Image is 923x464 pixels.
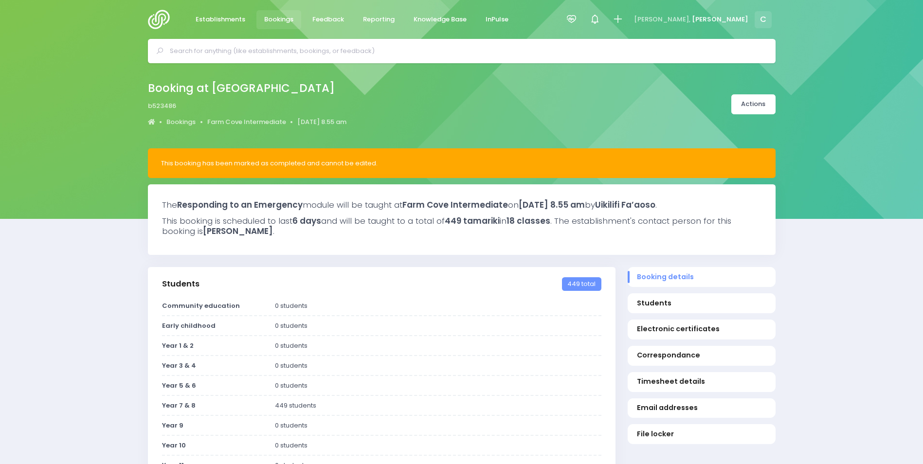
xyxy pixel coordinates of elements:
[269,361,607,371] div: 0 students
[637,429,766,439] span: File locker
[445,215,500,227] strong: 449 tamariki
[162,216,761,236] h3: This booking is scheduled to last and will be taught to a total of in . The establishment's conta...
[269,321,607,331] div: 0 students
[628,424,776,444] a: File locker
[637,272,766,282] span: Booking details
[628,398,776,418] a: Email addresses
[162,341,194,350] strong: Year 1 & 2
[478,10,517,29] a: InPulse
[595,199,655,211] strong: Uikilifi Fa’aoso
[166,117,196,127] a: Bookings
[406,10,475,29] a: Knowledge Base
[170,44,762,58] input: Search for anything (like establishments, bookings, or feedback)
[414,15,467,24] span: Knowledge Base
[637,403,766,413] span: Email addresses
[637,324,766,334] span: Electronic certificates
[519,199,585,211] strong: [DATE] 8.55 am
[162,361,196,370] strong: Year 3 & 4
[731,94,776,114] a: Actions
[628,293,776,313] a: Students
[297,117,346,127] a: [DATE] 8.55 am
[264,15,293,24] span: Bookings
[256,10,302,29] a: Bookings
[562,277,601,291] span: 449 total
[402,199,508,211] strong: Farm Cove Intermediate
[634,15,690,24] span: [PERSON_NAME],
[269,401,607,410] div: 449 students
[312,15,344,24] span: Feedback
[292,215,321,227] strong: 6 days
[162,421,183,430] strong: Year 9
[148,10,176,29] img: Logo
[269,301,607,311] div: 0 students
[269,421,607,430] div: 0 students
[269,341,607,351] div: 0 students
[162,200,761,210] h3: The module will be taught at on by .
[363,15,395,24] span: Reporting
[355,10,403,29] a: Reporting
[269,441,607,450] div: 0 students
[269,381,607,391] div: 0 students
[162,441,186,450] strong: Year 10
[628,372,776,392] a: Timesheet details
[628,346,776,366] a: Correspondance
[486,15,508,24] span: InPulse
[162,321,216,330] strong: Early childhood
[162,401,196,410] strong: Year 7 & 8
[162,279,199,289] h3: Students
[188,10,253,29] a: Establishments
[507,215,550,227] strong: 18 classes
[637,350,766,360] span: Correspondance
[196,15,245,24] span: Establishments
[161,159,762,168] div: This booking has been marked as completed and cannot be edited.
[148,82,339,95] h2: Booking at [GEOGRAPHIC_DATA]
[203,225,273,237] strong: [PERSON_NAME]
[637,376,766,387] span: Timesheet details
[305,10,352,29] a: Feedback
[692,15,748,24] span: [PERSON_NAME]
[755,11,772,28] span: C
[637,298,766,308] span: Students
[177,199,303,211] strong: Responding to an Emergency
[628,320,776,339] a: Electronic certificates
[162,381,196,390] strong: Year 5 & 6
[207,117,286,127] a: Farm Cove Intermediate
[148,101,176,111] span: b523486
[628,267,776,287] a: Booking details
[162,301,240,310] strong: Community education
